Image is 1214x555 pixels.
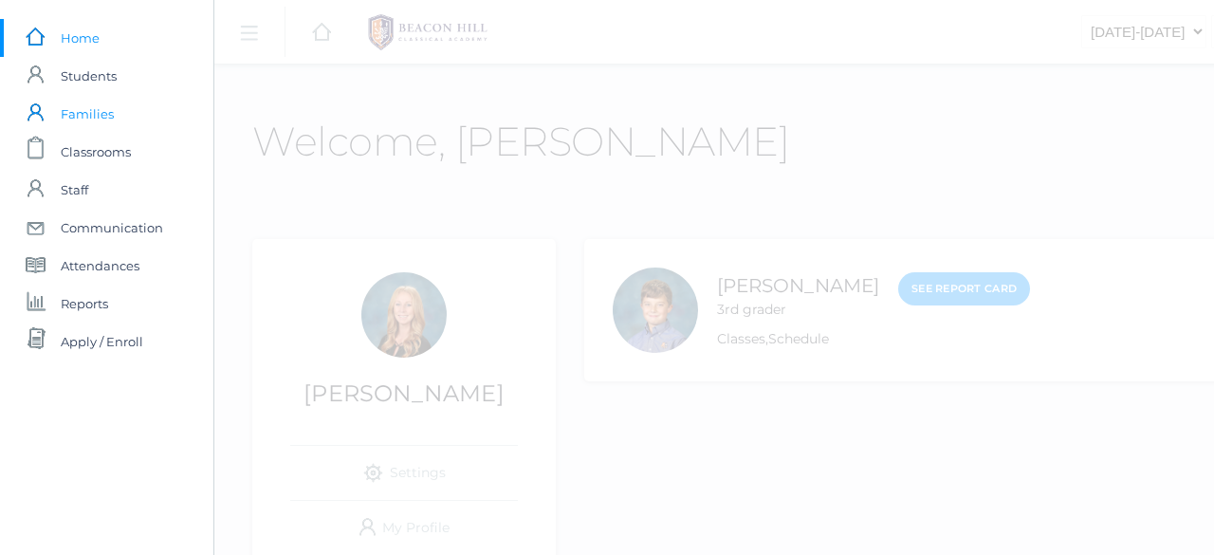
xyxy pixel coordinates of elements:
span: Families [61,95,114,133]
span: Apply / Enroll [61,323,143,361]
span: Students [61,57,117,95]
span: Home [61,19,100,57]
span: Reports [61,285,108,323]
span: Communication [61,209,163,247]
span: Staff [61,171,88,209]
span: Classrooms [61,133,131,171]
span: Attendances [61,247,139,285]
